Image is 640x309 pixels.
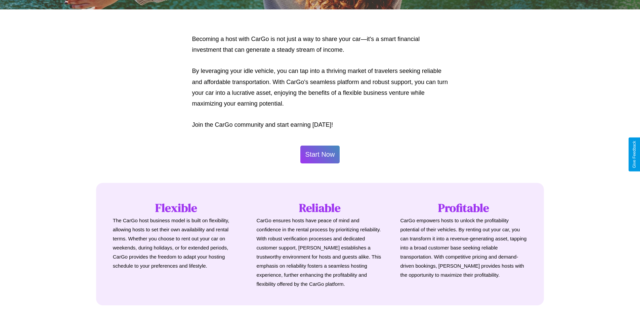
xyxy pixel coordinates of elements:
p: The CarGo host business model is built on flexibility, allowing hosts to set their own availabili... [113,216,240,270]
h1: Reliable [257,200,384,216]
p: Join the CarGo community and start earning [DATE]! [192,119,448,130]
p: Becoming a host with CarGo is not just a way to share your car—it's a smart financial investment ... [192,34,448,55]
p: CarGo ensures hosts have peace of mind and confidence in the rental process by prioritizing relia... [257,216,384,288]
p: By leveraging your idle vehicle, you can tap into a thriving market of travelers seeking reliable... [192,66,448,109]
h1: Profitable [400,200,527,216]
h1: Flexible [113,200,240,216]
button: Start Now [300,146,340,163]
div: Give Feedback [632,141,637,168]
p: CarGo empowers hosts to unlock the profitability potential of their vehicles. By renting out your... [400,216,527,279]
